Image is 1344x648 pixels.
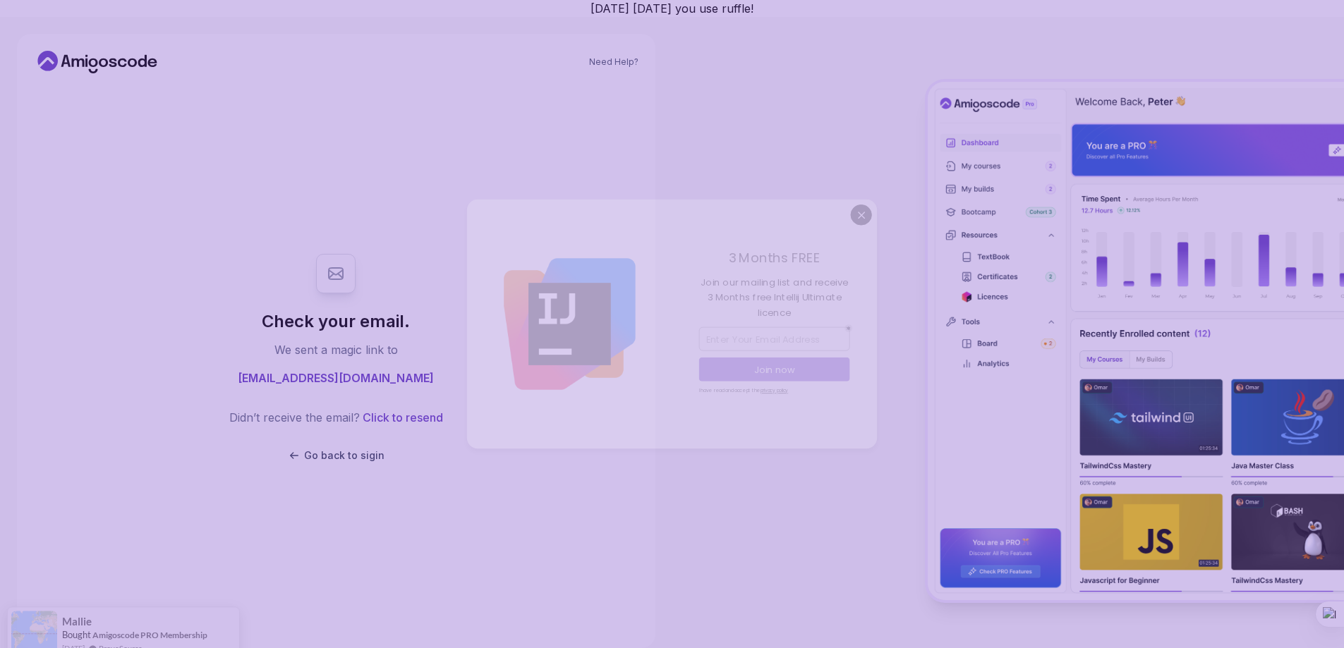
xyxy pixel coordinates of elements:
[360,409,443,426] button: Click to resend
[229,409,360,426] p: Didn’t receive the email?
[287,448,385,463] button: Go back to sigin
[274,341,398,358] p: We sent a magic link to
[304,448,385,463] p: Go back to sigin
[34,51,161,73] a: Home link
[99,623,143,635] a: ProveSource
[11,591,57,637] img: provesource social proof notification image
[92,610,207,621] a: Amigoscode PRO Membership
[62,609,91,621] span: Bought
[62,596,92,608] span: Mallie
[62,623,85,635] span: [DATE]
[262,310,410,333] h1: Check your email.
[928,82,1344,600] img: Amigoscode Dashboard
[238,369,434,386] span: [EMAIL_ADDRESS][DOMAIN_NAME]
[589,56,638,68] a: Need Help?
